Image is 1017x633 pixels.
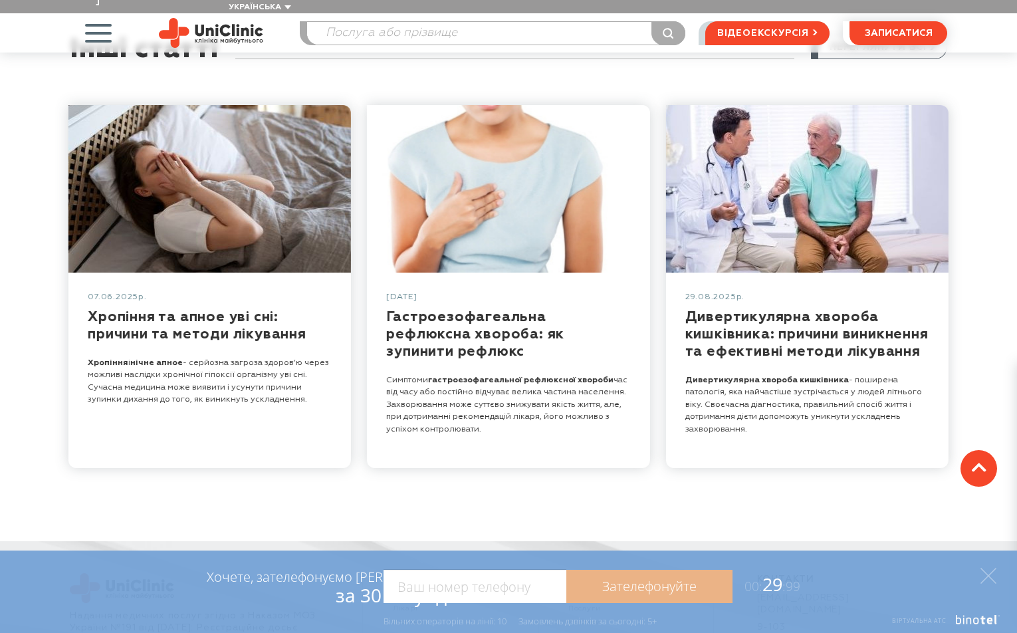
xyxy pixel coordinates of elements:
a: відеоекскурсія [705,21,830,45]
a: Хропіння та апное уві сні: причини та методи лікування [68,105,351,273]
div: Інші статті [70,35,219,85]
span: записатися [865,29,933,38]
span: 00: [744,578,762,595]
img: Uniclinic [159,18,263,48]
span: :99 [782,578,800,595]
button: Українська [225,3,291,13]
span: Українська [229,3,281,11]
div: Вільних операторів на лінії: 10 Замовлень дзвінків за сьогодні: 5+ [384,616,657,626]
a: Гастроезофагеальна рефлюксна хвороба: як зупинити рефлюкс [367,273,649,468]
div: Хочете, зателефонуємо [PERSON_NAME] [207,569,455,606]
span: відеоекскурсія [717,22,809,45]
a: Дивертикулярна хвороба кишківника: причини виникнення та ефективні методи лікування [665,105,948,273]
span: Віртуальна АТС [892,616,947,625]
a: Гастроезофагеальна рефлюксна хвороба: як зупинити рефлюкс [367,105,649,273]
span: 29 [733,572,800,596]
a: Дивертикулярна хвороба кишківника: причини виникнення та ефективні методи лікування [665,273,948,468]
span: за 30 секунд? [336,582,455,608]
input: Ваш номер телефону [384,570,566,603]
input: Послуга або прізвище [307,22,685,45]
a: Хропіння та апное уві сні: причини та методи лікування [68,273,351,468]
button: записатися [849,21,947,45]
a: Зателефонуйте [566,570,733,603]
a: Віртуальна АТС [877,615,1000,633]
